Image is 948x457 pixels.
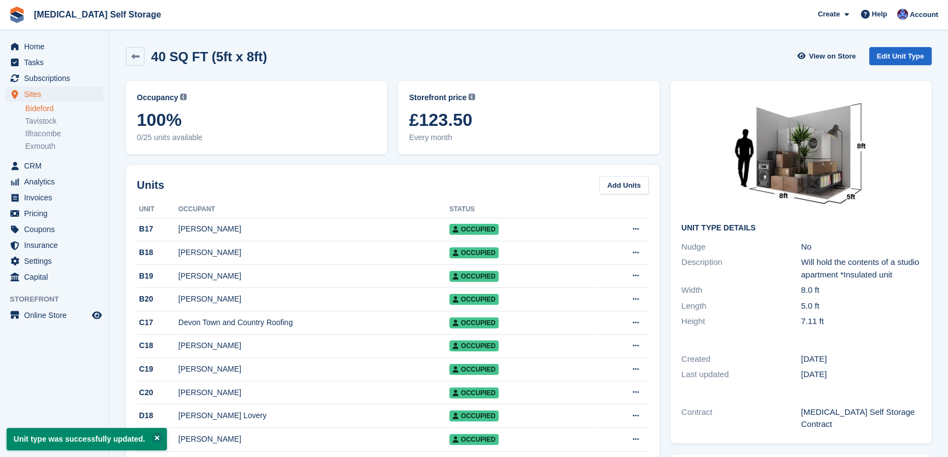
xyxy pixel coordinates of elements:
div: Length [681,300,801,313]
span: Tasks [24,55,90,70]
div: Last updated [681,368,801,381]
div: [PERSON_NAME] [178,223,449,235]
div: Width [681,284,801,297]
p: Unit type was successfully updated. [7,428,167,450]
div: B18 [137,247,178,258]
span: Storefront price [409,92,466,103]
a: menu [5,222,103,237]
div: [PERSON_NAME] [178,387,449,398]
span: Coupons [24,222,90,237]
span: Home [24,39,90,54]
span: Occupied [449,294,499,305]
span: CRM [24,158,90,173]
a: menu [5,71,103,86]
div: B20 [137,293,178,305]
div: Height [681,315,801,328]
div: [DATE] [801,353,921,366]
span: Storefront [10,294,109,305]
span: Capital [24,269,90,285]
div: [MEDICAL_DATA] Self Storage Contract [801,406,921,431]
a: menu [5,86,103,102]
span: Occupied [449,364,499,375]
span: Sites [24,86,90,102]
span: Occupancy [137,92,178,103]
a: Edit Unit Type [869,47,932,65]
a: Preview store [90,309,103,322]
div: [PERSON_NAME] [178,433,449,445]
div: No [801,241,921,253]
a: [MEDICAL_DATA] Self Storage [30,5,165,24]
div: C19 [137,363,178,375]
div: Description [681,256,801,281]
a: Exmouth [25,141,103,152]
span: View on Store [809,51,856,62]
h2: Units [137,177,164,193]
span: Online Store [24,308,90,323]
a: menu [5,39,103,54]
div: [PERSON_NAME] Lovery [178,410,449,421]
span: Invoices [24,190,90,205]
span: Occupied [449,340,499,351]
div: B19 [137,270,178,282]
a: View on Store [796,47,860,65]
span: Occupied [449,410,499,421]
div: [DATE] [801,368,921,381]
span: Settings [24,253,90,269]
div: Will hold the contents of a studio apartment *Insulated unit [801,256,921,281]
div: [PERSON_NAME] [178,340,449,351]
img: icon-info-grey-7440780725fd019a000dd9b08b2336e03edf1995a4989e88bcd33f0948082b44.svg [180,94,187,100]
a: Add Units [599,176,648,194]
span: Occupied [449,317,499,328]
div: Contract [681,406,801,431]
img: 40-sqft-unit.jpg [719,92,883,215]
div: 7.11 ft [801,315,921,328]
span: Help [872,9,887,20]
div: C18 [137,340,178,351]
a: menu [5,55,103,70]
span: Occupied [449,271,499,282]
div: Devon Town and Country Roofing [178,317,449,328]
th: Occupant [178,201,449,218]
span: £123.50 [409,110,648,130]
a: menu [5,190,103,205]
span: Subscriptions [24,71,90,86]
span: 0/25 units available [137,132,376,143]
img: Helen Walker [897,9,908,20]
span: Every month [409,132,648,143]
a: menu [5,238,103,253]
span: Account [910,9,938,20]
h2: Unit Type details [681,224,921,233]
div: Created [681,353,801,366]
h2: 40 SQ FT (5ft x 8ft) [151,49,267,64]
span: Insurance [24,238,90,253]
th: Status [449,201,594,218]
img: icon-info-grey-7440780725fd019a000dd9b08b2336e03edf1995a4989e88bcd33f0948082b44.svg [469,94,475,100]
div: C17 [137,317,178,328]
th: Unit [137,201,178,218]
span: 100% [137,110,376,130]
div: Nudge [681,241,801,253]
div: C20 [137,387,178,398]
div: [PERSON_NAME] [178,293,449,305]
span: Occupied [449,387,499,398]
div: D18 [137,410,178,421]
span: Occupied [449,434,499,445]
a: Bideford [25,103,103,114]
a: menu [5,253,103,269]
a: menu [5,174,103,189]
span: Pricing [24,206,90,221]
a: menu [5,206,103,221]
a: menu [5,308,103,323]
span: Occupied [449,224,499,235]
span: Analytics [24,174,90,189]
a: Ilfracombe [25,129,103,139]
div: [PERSON_NAME] [178,363,449,375]
div: 8.0 ft [801,284,921,297]
span: Occupied [449,247,499,258]
div: B17 [137,223,178,235]
div: [PERSON_NAME] [178,270,449,282]
a: menu [5,269,103,285]
span: Create [818,9,840,20]
img: stora-icon-8386f47178a22dfd0bd8f6a31ec36ba5ce8667c1dd55bd0f319d3a0aa187defe.svg [9,7,25,23]
a: menu [5,158,103,173]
